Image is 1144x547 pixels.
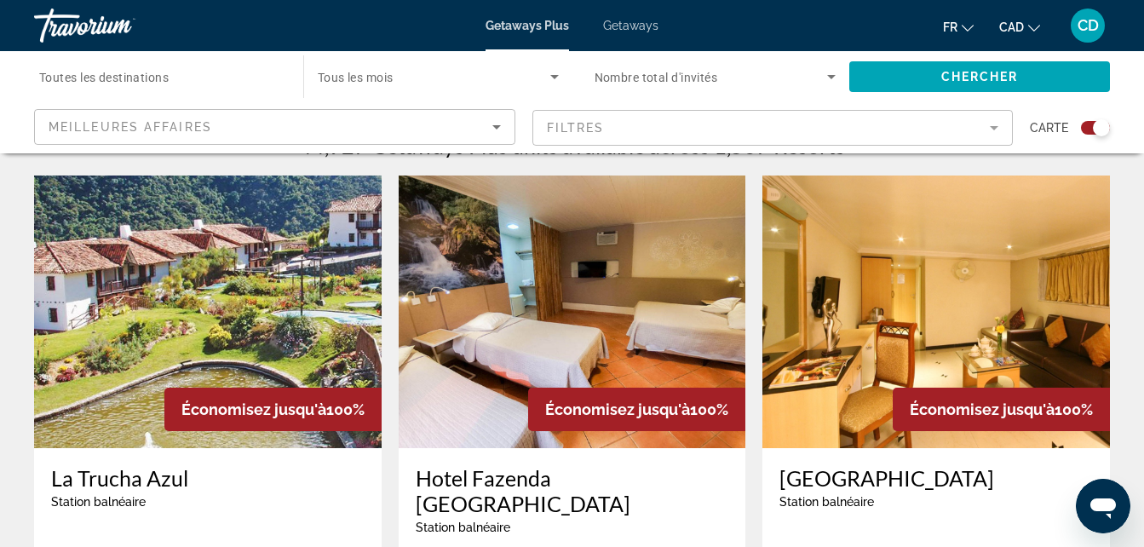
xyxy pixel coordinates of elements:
[595,71,718,84] span: Nombre total d'invités
[603,19,658,32] a: Getaways
[849,61,1110,92] button: Chercher
[318,71,394,84] span: Tous les mois
[486,19,569,32] a: Getaways Plus
[49,117,501,137] mat-select: Sort by
[416,465,729,516] a: Hotel Fazenda [GEOGRAPHIC_DATA]
[34,176,382,448] img: 2472E01L.jpg
[528,388,745,431] div: 100%
[532,109,1014,147] button: Filter
[1078,17,1099,34] span: CD
[1030,116,1068,140] span: Carte
[943,20,957,34] span: fr
[999,20,1024,34] span: CAD
[762,176,1110,448] img: C909I01X.jpg
[164,388,382,431] div: 100%
[399,176,746,448] img: DJ62I01X.jpg
[545,400,690,418] span: Économisez jusqu'à
[779,495,874,509] span: Station balnéaire
[39,71,169,84] span: Toutes les destinations
[779,465,1093,491] a: [GEOGRAPHIC_DATA]
[1076,479,1130,533] iframe: Bouton de lancement de la fenêtre de messagerie
[181,400,326,418] span: Économisez jusqu'à
[893,388,1110,431] div: 100%
[51,495,146,509] span: Station balnéaire
[51,465,365,491] a: La Trucha Azul
[34,3,204,48] a: Travorium
[943,14,974,39] button: Change language
[910,400,1055,418] span: Économisez jusqu'à
[416,521,510,534] span: Station balnéaire
[49,120,212,134] span: Meilleures affaires
[941,70,1019,83] span: Chercher
[1066,8,1110,43] button: User Menu
[999,14,1040,39] button: Change currency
